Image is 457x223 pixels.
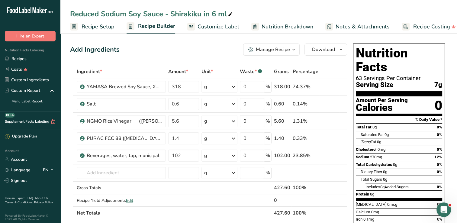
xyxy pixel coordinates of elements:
th: 427.60 [273,206,291,219]
a: Recipe Costing [402,20,456,34]
div: Amount Per Serving [356,98,408,103]
span: 0% [437,125,442,129]
a: Notes & Attachments [325,20,390,34]
span: 7g [434,81,442,89]
div: 1.40 [274,135,290,142]
span: 0% [437,185,442,189]
span: 0g [383,170,387,174]
div: EN [43,166,56,173]
span: 0g [380,185,385,189]
span: Total Sugars [361,177,382,182]
div: 23.85% [293,152,318,159]
button: Manage Recipe [243,44,300,56]
div: 74.37% [293,83,318,90]
th: 100% [291,206,320,219]
span: Recipe Builder [138,22,175,30]
div: g [204,100,207,108]
i: Trans [361,140,371,144]
div: 427.60 [274,184,290,191]
div: Recipe Yield Adjustments [77,197,166,204]
span: Protein [356,192,369,196]
a: Recipe Builder [127,19,175,34]
span: 0g [370,192,374,196]
div: 1.31% [293,118,318,125]
span: Unit [201,68,213,75]
span: Nutrition Breakdown [262,23,313,31]
div: PURAC FCC 88 ([MEDICAL_DATA]) [87,135,162,142]
span: 0% [437,132,442,137]
span: Recipe Setup [82,23,114,31]
span: Ingredient [77,68,102,75]
span: 0% [437,217,442,221]
span: 0% [437,147,442,152]
a: Terms & Conditions . [5,200,34,205]
span: Dietary Fiber [361,170,382,174]
a: Customize Label [187,20,239,34]
div: Salt [87,100,162,108]
span: Fat [361,140,376,144]
span: Edit [126,198,133,203]
iframe: Intercom live chat [436,202,451,217]
div: g [204,118,207,125]
span: Customize Label [198,23,239,31]
span: Amount [168,68,188,75]
a: FAQ . [27,196,35,200]
h1: Nutrition Facts [356,46,442,74]
a: Recipe Setup [70,20,114,34]
span: Calcium [356,210,370,214]
span: 0g [385,132,389,137]
a: Privacy Policy [34,200,53,205]
div: 0.14% [293,100,318,108]
section: % Daily Value * [356,116,442,123]
span: 0% [437,170,442,174]
div: g [204,135,207,142]
div: 318.00 [274,83,290,90]
a: About Us . [5,196,48,205]
input: Add Ingredient [77,167,166,179]
span: Serving Size [356,81,393,89]
div: Gross Totals [77,185,166,191]
span: 0.1mg [363,217,374,221]
a: Nutrition Breakdown [251,20,313,34]
span: Notes & Attachments [336,23,390,31]
span: Iron [356,217,362,221]
span: 0% [437,162,442,167]
div: g [204,169,207,176]
div: g [204,83,207,90]
div: Manage Recipe [256,46,290,53]
span: Total Fat [356,125,372,129]
div: 0.60 [274,100,290,108]
div: 102.00 [274,152,290,159]
button: Download [304,44,347,56]
span: Download [312,46,335,53]
span: 0g [393,162,397,167]
div: YAMASA Brewed Soy Sauce, XR2850N [87,83,162,90]
span: Grams [274,68,289,75]
div: 0 [435,98,442,114]
div: Calories [356,103,408,112]
div: g [204,152,207,159]
span: 0mcg [387,202,397,207]
div: 100% [293,184,318,191]
span: Cholesterol [356,147,377,152]
span: [MEDICAL_DATA] [356,202,386,207]
span: 0g [372,125,377,129]
div: Add Ingredients [70,45,120,55]
div: Reduced Sodium Soy Sauce - Shirakiku in 6 ml [70,8,234,19]
div: 5.60 [274,118,290,125]
th: Net Totals [76,206,273,219]
span: 0% [437,202,442,207]
span: Total Carbohydrates [356,162,392,167]
div: Powered By FoodLabelMaker © 2025 All Rights Reserved [5,214,56,221]
div: 63 Servings Per Container [356,75,442,81]
div: NGMO Rice Vinegar （[PERSON_NAME] Inc） [87,118,162,125]
span: 0mg [371,210,379,214]
span: Includes Added Sugars [365,185,409,189]
button: Hire an Expert [5,31,56,41]
div: Upgrade Plan [5,134,37,140]
div: Custom Report [5,87,40,94]
div: 0.33% [293,135,318,142]
div: BETA [5,113,15,118]
div: 0 [274,197,290,204]
span: Percentage [293,68,318,75]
